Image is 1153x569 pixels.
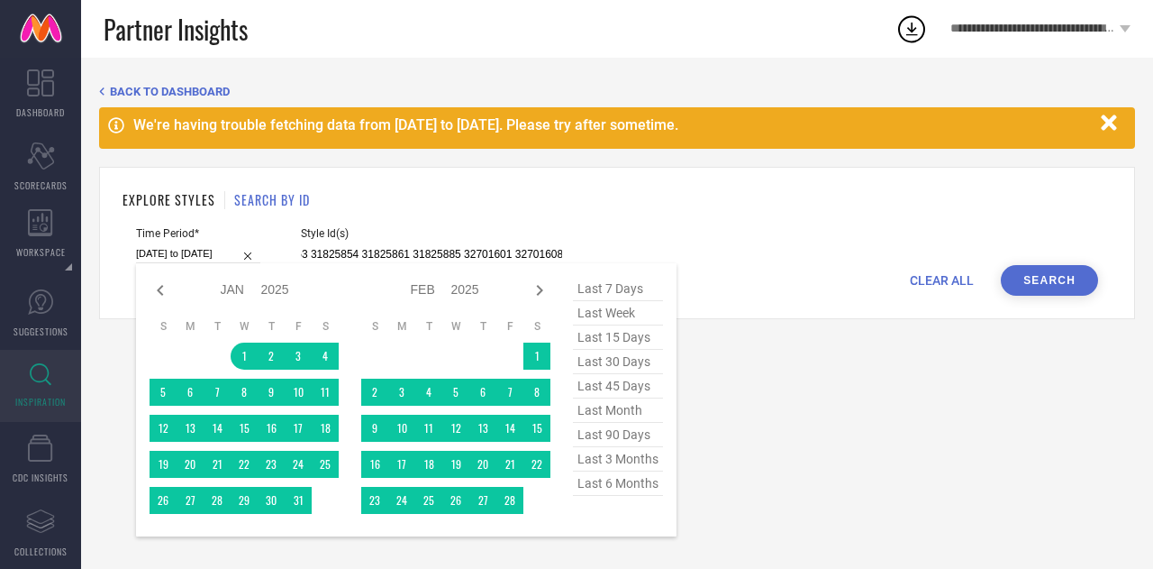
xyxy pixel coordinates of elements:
td: Fri Jan 10 2025 [285,379,312,406]
td: Sat Jan 04 2025 [312,343,339,370]
td: Tue Feb 11 2025 [415,415,442,442]
td: Thu Jan 16 2025 [258,415,285,442]
h1: SEARCH BY ID [234,190,310,209]
td: Tue Feb 04 2025 [415,379,442,406]
th: Friday [496,319,523,334]
td: Thu Feb 20 2025 [469,451,496,478]
span: CDC INSIGHTS [13,471,68,484]
span: last week [573,301,663,326]
div: Previous month [150,280,171,301]
td: Mon Jan 06 2025 [177,379,204,406]
td: Sun Jan 19 2025 [150,451,177,478]
td: Thu Jan 30 2025 [258,487,285,514]
td: Fri Feb 28 2025 [496,487,523,514]
td: Fri Jan 24 2025 [285,451,312,478]
div: Next month [529,280,550,301]
td: Mon Feb 17 2025 [388,451,415,478]
th: Sunday [361,319,388,334]
input: Enter comma separated style ids e.g. 12345, 67890 [301,244,562,265]
td: Thu Feb 06 2025 [469,379,496,406]
h1: EXPLORE STYLES [123,190,215,209]
td: Fri Feb 14 2025 [496,415,523,442]
td: Tue Feb 25 2025 [415,487,442,514]
td: Mon Feb 10 2025 [388,415,415,442]
th: Saturday [312,319,339,334]
td: Tue Jan 14 2025 [204,415,231,442]
td: Wed Jan 08 2025 [231,379,258,406]
th: Tuesday [415,319,442,334]
td: Sun Feb 09 2025 [361,415,388,442]
td: Sat Feb 08 2025 [523,379,550,406]
td: Fri Jan 31 2025 [285,487,312,514]
span: DASHBOARD [16,106,65,119]
td: Wed Feb 19 2025 [442,451,469,478]
td: Tue Jan 28 2025 [204,487,231,514]
td: Sun Feb 02 2025 [361,379,388,406]
span: last 45 days [573,374,663,399]
td: Mon Jan 27 2025 [177,487,204,514]
td: Sat Jan 11 2025 [312,379,339,406]
span: last 7 days [573,277,663,301]
td: Sun Feb 16 2025 [361,451,388,478]
td: Fri Feb 07 2025 [496,379,523,406]
td: Thu Jan 09 2025 [258,379,285,406]
span: Time Period* [136,227,260,240]
td: Sat Feb 22 2025 [523,451,550,478]
td: Sat Jan 18 2025 [312,415,339,442]
th: Wednesday [231,319,258,334]
th: Saturday [523,319,550,334]
td: Mon Feb 03 2025 [388,379,415,406]
span: last 3 months [573,447,663,472]
span: BACK TO DASHBOARD [110,85,230,98]
td: Tue Jan 07 2025 [204,379,231,406]
td: Thu Feb 27 2025 [469,487,496,514]
td: Sun Jan 12 2025 [150,415,177,442]
button: Search [1001,265,1098,296]
td: Sat Feb 01 2025 [523,343,550,370]
td: Tue Jan 21 2025 [204,451,231,478]
td: Wed Jan 15 2025 [231,415,258,442]
th: Thursday [469,319,496,334]
th: Sunday [150,319,177,334]
span: last 90 days [573,423,663,447]
td: Wed Jan 22 2025 [231,451,258,478]
th: Monday [177,319,204,334]
td: Thu Jan 23 2025 [258,451,285,478]
div: We're having trouble fetching data from [DATE] to [DATE]. Please try after sometime. [133,116,1092,133]
span: last 6 months [573,472,663,496]
td: Sat Feb 15 2025 [523,415,550,442]
span: WORKSPACE [16,245,66,259]
span: CLEAR ALL [910,273,974,288]
td: Wed Jan 01 2025 [231,343,258,370]
td: Wed Feb 05 2025 [442,379,469,406]
td: Thu Jan 02 2025 [258,343,285,370]
th: Friday [285,319,312,334]
span: last 15 days [573,326,663,350]
span: SUGGESTIONS [14,325,68,338]
span: Style Id(s) [301,227,562,240]
span: INSPIRATION [15,395,66,408]
td: Sat Jan 25 2025 [312,451,339,478]
th: Wednesday [442,319,469,334]
td: Wed Feb 12 2025 [442,415,469,442]
span: SCORECARDS [14,179,68,192]
td: Mon Feb 24 2025 [388,487,415,514]
th: Tuesday [204,319,231,334]
td: Sun Jan 05 2025 [150,379,177,406]
td: Sun Jan 26 2025 [150,487,177,514]
span: COLLECTIONS [14,545,68,558]
th: Monday [388,319,415,334]
td: Thu Feb 13 2025 [469,415,496,442]
td: Sun Feb 23 2025 [361,487,388,514]
td: Wed Jan 29 2025 [231,487,258,514]
th: Thursday [258,319,285,334]
td: Mon Jan 20 2025 [177,451,204,478]
span: last month [573,399,663,423]
td: Tue Feb 18 2025 [415,451,442,478]
td: Fri Feb 21 2025 [496,451,523,478]
span: last 30 days [573,350,663,374]
div: Open download list [895,13,928,45]
div: Back TO Dashboard [99,85,1135,98]
span: Partner Insights [104,11,248,48]
td: Fri Jan 03 2025 [285,343,312,370]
